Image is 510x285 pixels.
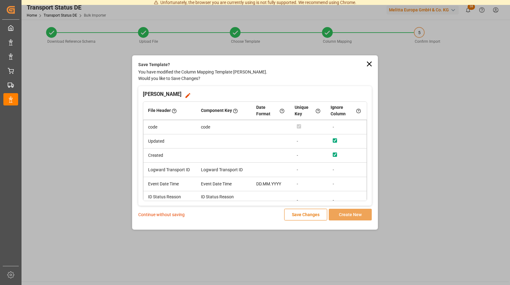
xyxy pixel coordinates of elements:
div: - [297,167,321,173]
div: Logward Transport ID [201,167,247,173]
button: Save Changes [284,209,327,220]
div: - [333,167,362,173]
label: Save Template? [138,61,170,68]
button: Create New [329,209,372,220]
div: File Header [148,105,192,116]
td: ID Status Reason (CONCAT) [143,191,196,209]
div: - [333,181,362,187]
td: Logward Transport ID [143,163,196,177]
div: - [333,197,362,204]
div: ID Status Reason (CONCAT) [201,194,247,207]
div: - [297,152,321,159]
h3: [PERSON_NAME] [143,91,182,98]
div: - [333,124,362,130]
div: DD.MM.YYYY [256,181,286,187]
div: Ignore Column [331,102,362,119]
div: Component Key [201,105,247,116]
div: code [201,124,247,130]
td: Event Date Time [143,177,196,191]
div: Unique Key [295,102,321,119]
p: Continue without saving [138,212,185,218]
td: Created [143,148,196,163]
div: Date Format [256,102,286,119]
div: - [297,138,321,144]
td: Updated [143,134,196,148]
div: - [297,197,321,204]
div: - [297,181,321,187]
td: code [143,120,196,134]
p: You have modified the Column Mapping Template [PERSON_NAME]. Would you like to Save Changes? [138,69,372,82]
div: Event Date Time [201,181,247,187]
